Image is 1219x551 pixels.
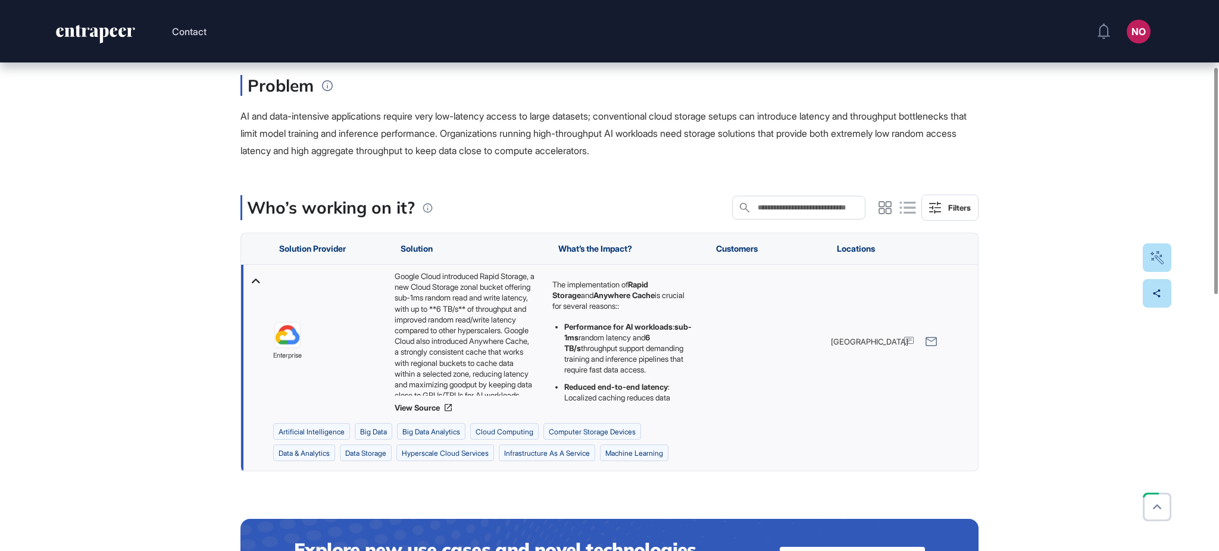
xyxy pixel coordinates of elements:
[716,244,758,253] span: Customers
[340,444,392,461] li: data storage
[564,382,668,392] strong: Reduced end-to-end latency
[543,423,641,440] li: computer storage devices
[395,271,540,396] div: Google Cloud introduced Rapid Storage, a new Cloud Storage zonal bucket offering sub-1ms random r...
[564,321,692,375] li: : random latency and throughput support demanding training and inference pipelines that require f...
[396,444,494,461] li: hyperscale cloud services
[552,280,648,300] strong: Rapid Storage
[279,244,346,253] span: Solution Provider
[401,244,433,253] span: Solution
[831,336,908,347] span: [GEOGRAPHIC_DATA]
[593,291,655,300] strong: Anywhere Cache
[470,423,539,440] li: cloud computing
[55,25,136,48] a: entrapeer-logo
[240,110,967,156] span: AI and data-intensive applications require very low-latency access to large datasets; conventiona...
[273,423,350,440] li: artificial intelligence
[172,24,207,39] button: Contact
[921,195,979,221] button: Filters
[837,244,875,253] span: Locations
[397,423,465,440] li: big data analytics
[600,444,668,461] li: machine learning
[564,333,650,353] strong: 6 TB/s
[948,203,971,212] div: Filters
[355,423,392,440] li: big data
[247,195,415,220] p: Who’s working on it?
[395,403,540,412] a: View Source
[275,323,300,348] img: image
[240,75,314,96] h3: Problem
[499,444,595,461] li: infrastructure as a service
[564,322,692,342] b: sub-1ms
[564,381,692,436] li: : Localized caching reduces data transfer delays and increases effective throughput for GPU/TPU-a...
[273,444,335,461] li: data & analytics
[558,244,632,253] span: What’s the Impact?
[273,351,302,362] span: enterprise
[552,279,692,312] p: The implementation of and is crucial for several reasons::
[274,323,301,349] a: image
[1127,20,1151,43] button: NO
[564,322,673,331] strong: Performance for AI workloads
